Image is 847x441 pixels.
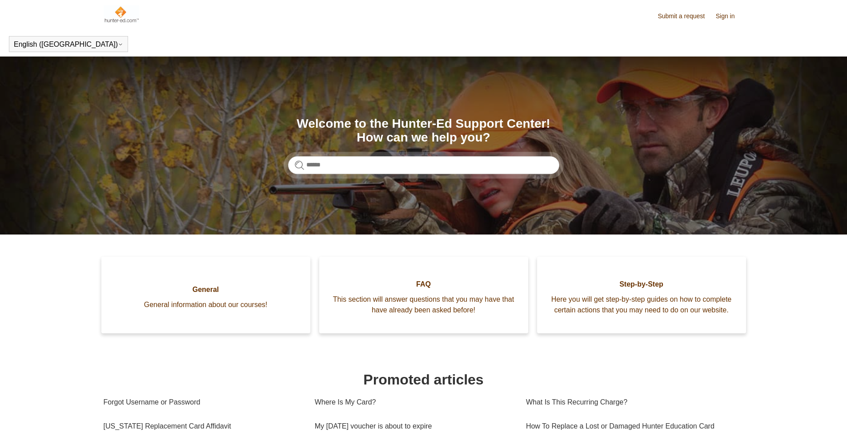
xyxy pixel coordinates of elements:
[333,294,515,316] span: This section will answer questions that you may have that have already been asked before!
[526,414,737,438] a: How To Replace a Lost or Damaged Hunter Education Card
[288,117,559,145] h1: Welcome to the Hunter-Ed Support Center! How can we help you?
[104,414,301,438] a: [US_STATE] Replacement Card Affidavit
[537,257,746,333] a: Step-by-Step Here you will get step-by-step guides on how to complete certain actions that you ma...
[658,12,714,21] a: Submit a request
[104,369,744,390] h1: Promoted articles
[315,414,513,438] a: My [DATE] voucher is about to expire
[315,390,513,414] a: Where Is My Card?
[526,390,737,414] a: What Is This Recurring Charge?
[550,279,733,290] span: Step-by-Step
[104,390,301,414] a: Forgot Username or Password
[14,40,123,49] button: English ([GEOGRAPHIC_DATA])
[319,257,528,333] a: FAQ This section will answer questions that you may have that have already been asked before!
[716,12,744,21] a: Sign in
[115,299,297,310] span: General information about our courses!
[101,257,310,333] a: General General information about our courses!
[288,156,559,174] input: Search
[333,279,515,290] span: FAQ
[115,284,297,295] span: General
[104,5,140,23] img: Hunter-Ed Help Center home page
[550,294,733,316] span: Here you will get step-by-step guides on how to complete certain actions that you may need to do ...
